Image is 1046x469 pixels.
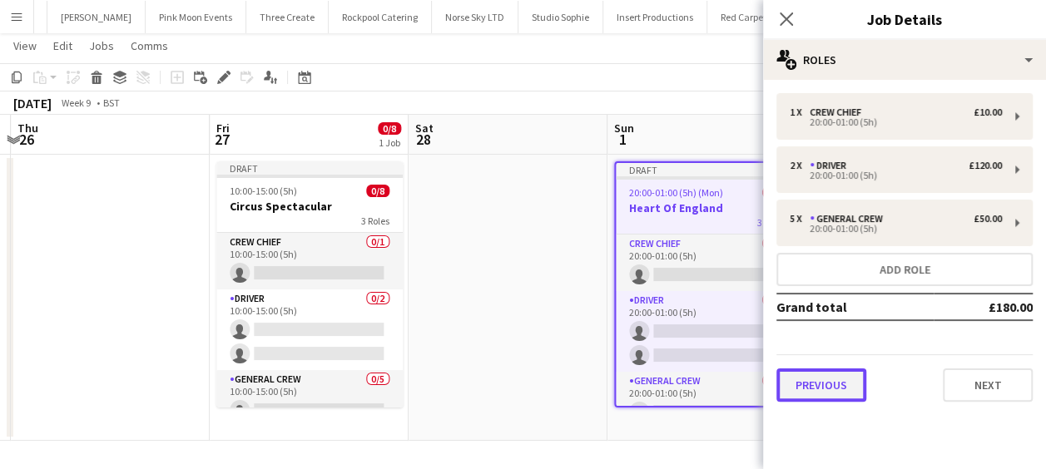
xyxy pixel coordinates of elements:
a: Edit [47,35,79,57]
div: Draft [616,163,799,176]
app-card-role: Driver0/220:00-01:00 (5h) [616,291,799,372]
span: 3 Roles [361,215,389,227]
div: General Crew [810,213,890,225]
a: Jobs [82,35,121,57]
app-card-role: Driver0/210:00-15:00 (5h) [216,289,403,370]
div: £10.00 [974,106,1002,118]
a: Comms [124,35,175,57]
span: 0/8 [366,185,389,197]
button: Red Carpet Events [707,1,811,33]
app-card-role: Crew Chief0/120:00-01:00 (5h) [616,234,799,291]
div: 1 x [790,106,810,118]
button: Three Create [246,1,329,33]
span: Week 9 [55,96,97,109]
a: View [7,35,43,57]
span: Fri [216,121,230,136]
span: 27 [214,130,230,149]
span: 26 [15,130,38,149]
div: Draft [216,161,403,175]
app-card-role: Crew Chief0/110:00-15:00 (5h) [216,233,403,289]
div: BST [103,96,120,109]
button: Rockpool Catering [329,1,432,33]
app-job-card: Draft10:00-15:00 (5h)0/8Circus Spectacular3 RolesCrew Chief0/110:00-15:00 (5h) Driver0/210:00-15:... [216,161,403,407]
span: 1 [612,130,634,149]
div: 2 x [790,160,810,171]
div: 5 x [790,213,810,225]
td: Grand total [776,294,934,320]
span: Sun [614,121,634,136]
span: 3 Roles [757,216,786,229]
div: Crew Chief [810,106,868,118]
span: Edit [53,38,72,53]
span: 20:00-01:00 (5h) (Mon) [629,186,723,199]
button: Previous [776,368,866,402]
button: [PERSON_NAME] [47,1,146,33]
h3: Heart Of England [616,200,799,215]
span: 0/8 [762,186,786,199]
td: £180.00 [934,294,1033,320]
div: £120.00 [969,160,1002,171]
button: Norse Sky LTD [432,1,518,33]
h3: Job Details [763,8,1046,30]
div: 20:00-01:00 (5h) [790,225,1002,233]
app-job-card: Draft20:00-01:00 (5h) (Mon)0/8Heart Of England3 RolesCrew Chief0/120:00-01:00 (5h) Driver0/220:00... [614,161,801,407]
button: Next [943,368,1033,402]
span: Thu [17,121,38,136]
div: 1 Job [379,136,400,149]
div: [DATE] [13,95,52,111]
div: Driver [810,160,853,171]
div: 20:00-01:00 (5h) [790,118,1002,126]
button: Add role [776,253,1033,286]
span: 28 [413,130,434,149]
span: 10:00-15:00 (5h) [230,185,297,197]
div: 20:00-01:00 (5h) [790,171,1002,180]
span: Comms [131,38,168,53]
h3: Circus Spectacular [216,199,403,214]
div: £50.00 [974,213,1002,225]
button: Insert Productions [603,1,707,33]
span: Jobs [89,38,114,53]
button: Studio Sophie [518,1,603,33]
span: View [13,38,37,53]
span: Sat [415,121,434,136]
div: Roles [763,40,1046,80]
button: Pink Moon Events [146,1,246,33]
span: 0/8 [378,122,401,135]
